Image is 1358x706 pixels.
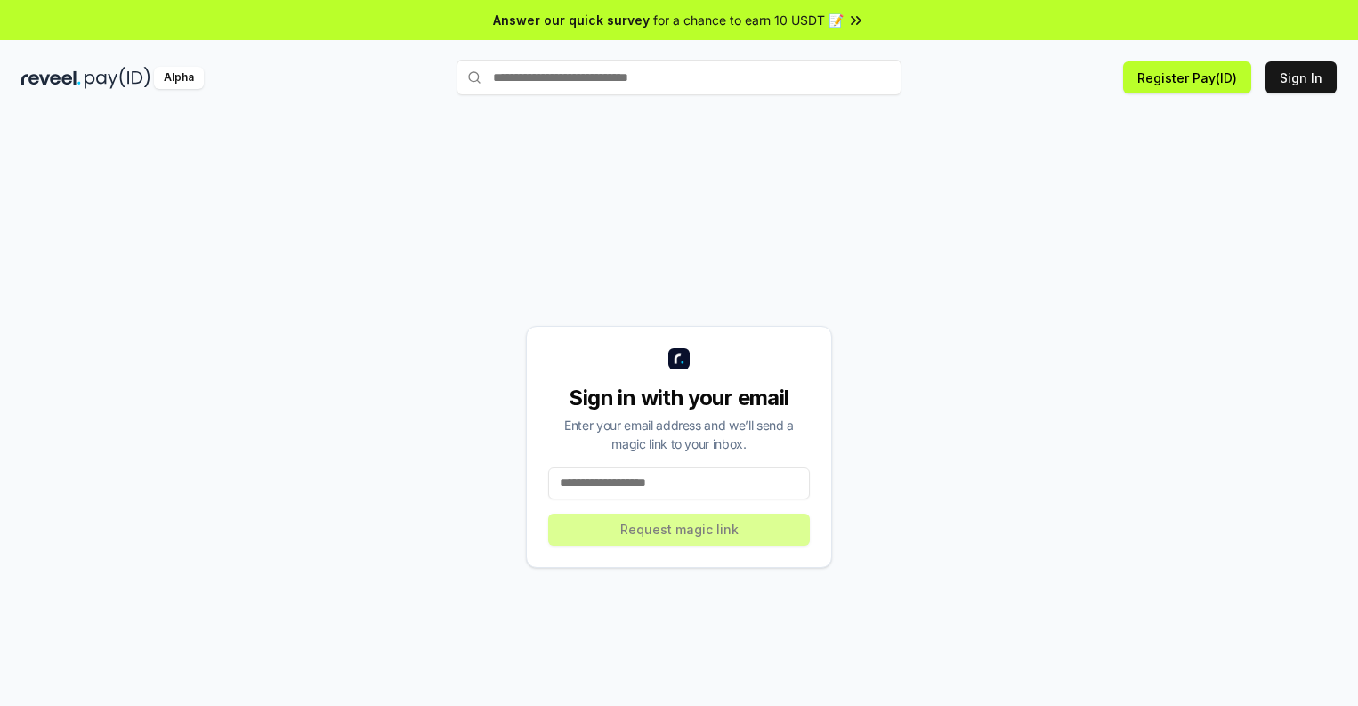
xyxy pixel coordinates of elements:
img: reveel_dark [21,67,81,89]
img: logo_small [668,348,690,369]
div: Sign in with your email [548,384,810,412]
span: Answer our quick survey [493,11,650,29]
div: Alpha [154,67,204,89]
button: Register Pay(ID) [1123,61,1251,93]
span: for a chance to earn 10 USDT 📝 [653,11,844,29]
div: Enter your email address and we’ll send a magic link to your inbox. [548,416,810,453]
button: Sign In [1265,61,1337,93]
img: pay_id [85,67,150,89]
